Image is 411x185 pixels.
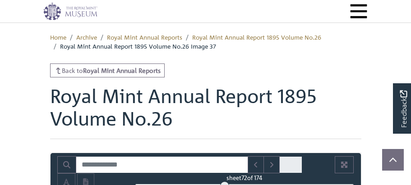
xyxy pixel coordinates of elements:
[57,156,76,173] button: Search
[50,63,165,77] a: Back toRoyal Mint Annual Reports
[43,2,97,20] img: logo_wide.png
[241,174,247,181] span: 72
[135,173,354,182] div: sheet of 174
[263,156,280,173] button: Next Match
[192,33,321,41] a: Royal Mint Annual Report 1895 Volume No.26
[248,156,264,173] button: Previous Match
[60,42,216,50] span: Royal Mint Annual Report 1895 Volume No.26 Image 37
[107,33,182,41] a: Royal Mint Annual Reports
[335,156,354,173] button: Full screen mode
[50,85,361,139] h1: Royal Mint Annual Report 1895 Volume No.26
[83,66,161,74] strong: Royal Mint Annual Reports
[349,2,368,21] button: Menu
[382,149,404,171] button: Scroll to top
[76,33,97,41] a: Archive
[76,156,248,173] input: Search for
[398,90,409,127] span: Feedback
[393,83,411,134] a: Would you like to provide feedback?
[50,33,66,41] a: Home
